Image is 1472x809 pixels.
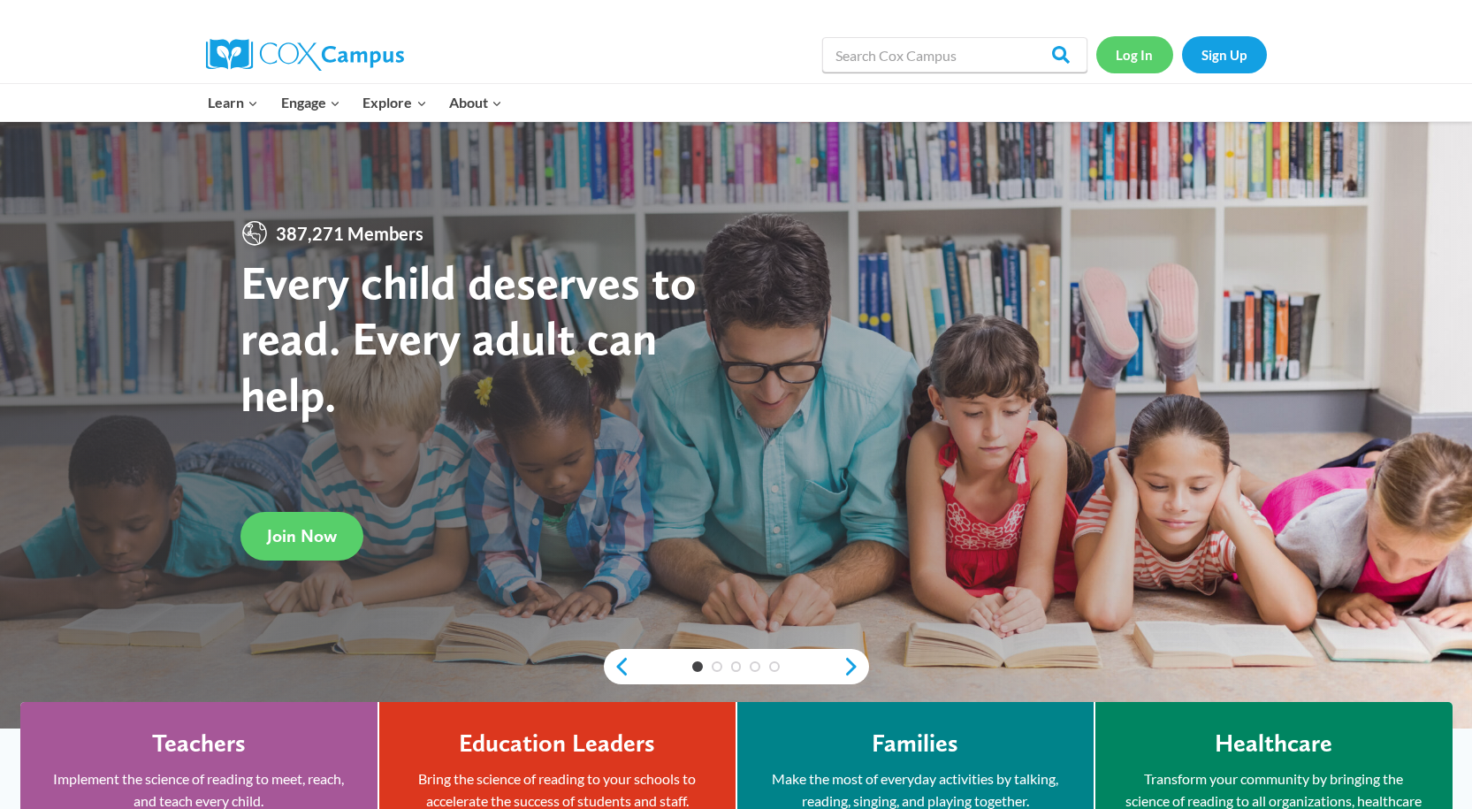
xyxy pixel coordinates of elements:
input: Search Cox Campus [822,37,1087,73]
button: Child menu of Engage [270,84,352,121]
a: next [843,656,869,677]
h4: Teachers [152,729,246,759]
a: 5 [769,661,780,672]
a: Join Now [240,512,363,561]
h4: Education Leaders [459,729,655,759]
button: Child menu of Learn [197,84,271,121]
strong: Every child deserves to read. Every adult can help. [240,254,697,423]
a: 1 [692,661,703,672]
button: Child menu of About [438,84,514,121]
img: Cox Campus [206,39,404,71]
a: previous [604,656,630,677]
a: Log In [1096,36,1173,73]
div: content slider buttons [604,649,869,684]
button: Child menu of Explore [352,84,439,121]
h4: Families [872,729,958,759]
a: Sign Up [1182,36,1267,73]
nav: Primary Navigation [197,84,514,121]
h4: Healthcare [1215,729,1332,759]
a: 2 [712,661,722,672]
span: 387,271 Members [269,219,431,248]
a: 3 [731,661,742,672]
a: 4 [750,661,760,672]
span: Join Now [267,525,337,546]
nav: Secondary Navigation [1096,36,1267,73]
